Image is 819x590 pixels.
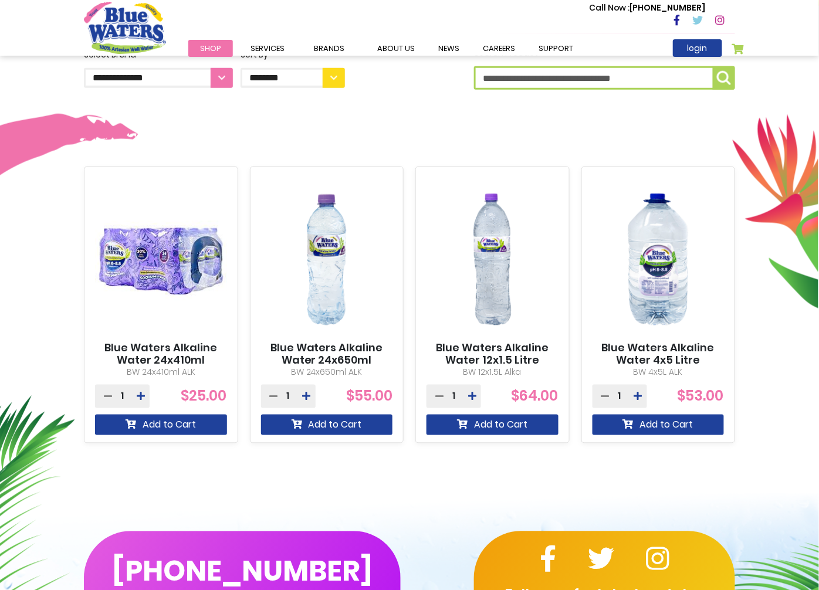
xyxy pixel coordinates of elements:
a: Blue Waters Alkaline Water 24x410ml [95,342,227,367]
p: [PHONE_NUMBER] [589,2,706,14]
button: Add to Cart [427,415,559,435]
label: Search Product [474,47,735,90]
a: careers [471,40,527,57]
select: Sort By [241,68,345,88]
span: $55.00 [346,386,392,406]
img: Blue Waters Alkaline Water 4x5 Litre [593,177,725,342]
p: BW 4x5L ALK [593,367,725,379]
button: Search Product [713,66,735,90]
a: Blue Waters Alkaline Water 24x650ml Regular [261,342,393,380]
a: News [427,40,471,57]
a: Blue Waters Alkaline Water 12x1.5 Litre [427,342,559,367]
img: search-icon.png [717,71,731,85]
img: Blue Waters Alkaline Water 24x410ml [95,177,227,342]
p: BW 24x650ml ALK [261,367,393,379]
a: about us [365,40,427,57]
button: Add to Cart [95,415,227,435]
span: Shop [200,43,221,54]
select: Select Brand [84,68,233,88]
img: Blue Waters Alkaline Water 24x650ml Regular [261,177,393,342]
span: Services [251,43,285,54]
p: BW 12x1.5L Alka [427,367,559,379]
span: $53.00 [678,386,724,406]
img: Blue Waters Alkaline Water 12x1.5 Litre [427,177,559,342]
a: login [673,39,722,57]
a: Blue Waters Alkaline Water 4x5 Litre [593,342,725,367]
input: Search Product [474,66,735,90]
button: Add to Cart [261,415,393,435]
span: Brands [314,43,344,54]
label: Select Brand [84,49,233,88]
a: support [527,40,585,57]
button: Add to Cart [593,415,725,435]
span: $25.00 [181,386,227,406]
span: Call Now : [589,2,630,13]
a: store logo [84,2,166,53]
span: $64.00 [512,386,559,406]
p: BW 24x410ml ALK [95,367,227,379]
